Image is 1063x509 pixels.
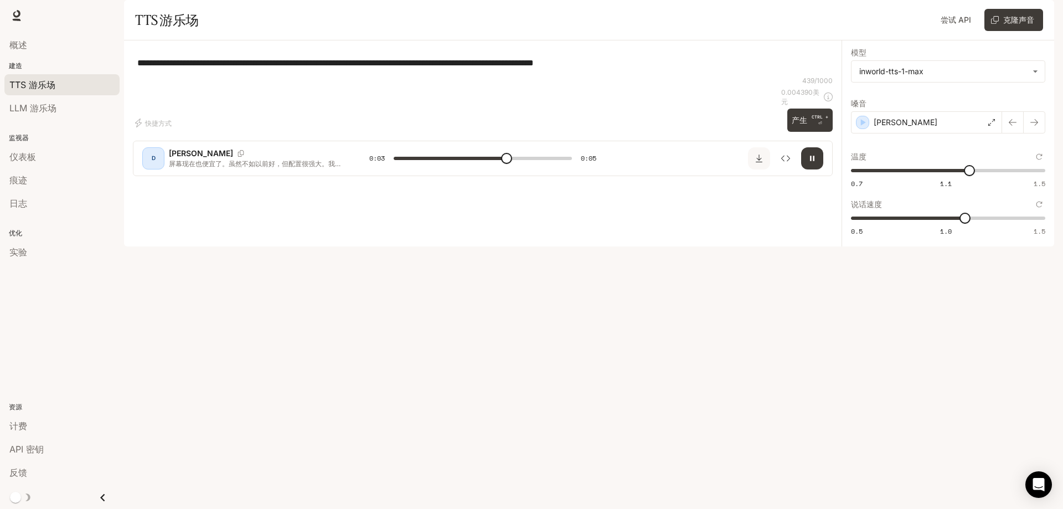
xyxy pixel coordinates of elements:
[775,147,797,169] button: 检查
[936,9,976,31] a: 尝试 API
[851,179,863,188] font: 0.7
[874,117,937,127] font: [PERSON_NAME]
[169,160,342,177] font: 屏幕现在也便宜了。虽然不如以前好，但配置很强大。我觉得值得购买。
[1003,15,1034,24] font: 克隆声音
[781,88,819,106] font: 美元
[859,66,923,76] font: inworld-tts-1-max
[1025,471,1052,498] div: 打开 Intercom Messenger
[984,9,1043,31] button: 克隆声音
[1033,198,1045,210] button: 重置为默认值
[135,12,199,28] font: TTS 游乐场
[581,153,596,163] font: 0:05
[802,76,833,85] font: 439/1000
[145,119,172,127] font: 快捷方式
[748,147,770,169] button: 下载音频
[941,15,971,24] font: 尝试 API
[1034,179,1045,188] font: 1.5
[787,109,833,131] button: 产生CTRL +⏎
[792,115,807,125] font: 产生
[169,148,233,158] font: [PERSON_NAME]
[133,114,176,132] button: 快捷方式
[1033,151,1045,163] button: 重置为默认值
[812,114,828,120] font: CTRL +
[940,179,952,188] font: 1.1
[852,61,1045,82] div: inworld-tts-1-max
[233,150,249,157] button: 复制语音ID
[851,199,882,209] font: 说话速度
[851,99,866,108] font: 嗓音
[369,153,385,164] span: 0:03
[851,48,866,57] font: 模型
[152,155,156,161] font: D
[818,121,822,126] font: ⏎
[781,88,813,96] font: 0.004390
[1034,227,1045,236] font: 1.5
[851,227,863,236] font: 0.5
[851,152,866,161] font: 温度
[940,227,952,236] font: 1.0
